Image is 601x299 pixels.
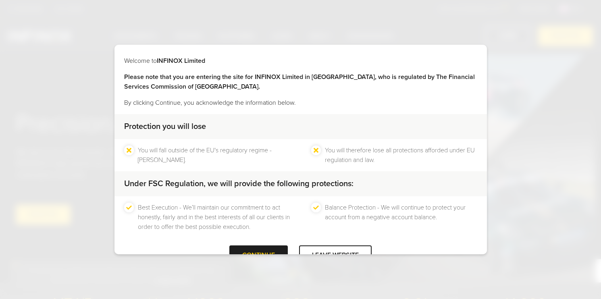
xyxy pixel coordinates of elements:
[325,145,477,165] li: You will therefore lose all protections afforded under EU regulation and law.
[229,245,288,265] div: CONTINUE
[124,98,477,108] p: By clicking Continue, you acknowledge the information below.
[299,245,372,265] div: LEAVE WEBSITE
[124,122,206,131] strong: Protection you will lose
[138,203,290,232] li: Best Execution - We’ll maintain our commitment to act honestly, fairly and in the best interests ...
[138,145,290,165] li: You will fall outside of the EU's regulatory regime - [PERSON_NAME].
[325,203,477,232] li: Balance Protection - We will continue to protect your account from a negative account balance.
[124,179,354,189] strong: Under FSC Regulation, we will provide the following protections:
[124,73,475,91] strong: Please note that you are entering the site for INFINOX Limited in [GEOGRAPHIC_DATA], who is regul...
[124,56,477,66] p: Welcome to
[157,57,205,65] strong: INFINOX Limited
